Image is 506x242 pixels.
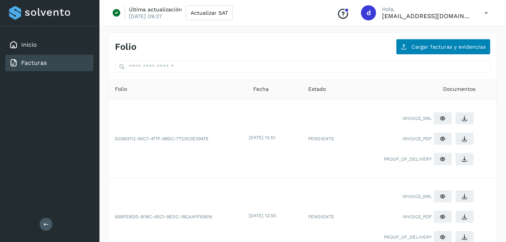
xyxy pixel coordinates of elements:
[5,55,93,71] div: Facturas
[402,193,432,200] span: INVOICE_XML
[302,100,350,178] td: PENDIENTE
[443,85,475,93] span: Documentos
[129,13,162,20] p: [DATE] 09:27
[396,39,491,55] button: Cargar facturas y evidencias
[191,10,228,15] span: Actualizar SAT
[402,213,432,220] span: INVOICE_PDF
[249,134,301,141] div: [DATE] 12:51
[411,44,486,49] span: Cargar facturas y evidencias
[109,100,247,178] td: DC683113-90C7-471F-98DC-77C0C0E2947E
[21,41,37,48] a: Inicio
[308,85,326,93] span: Estado
[249,212,301,219] div: [DATE] 12:50
[115,41,136,52] h4: Folio
[129,6,182,13] p: Última actualización
[402,115,432,122] span: INVOICE_XML
[5,37,93,53] div: Inicio
[384,234,432,240] span: PROOF_OF_DELIVERY
[384,156,432,162] span: PROOF_OF_DELIVERY
[402,135,432,142] span: INVOICE_PDF
[115,85,127,93] span: Folio
[253,85,269,93] span: Fecha
[382,6,472,12] p: Hola,
[21,59,47,66] a: Facturas
[186,5,233,20] button: Actualizar SAT
[382,12,472,20] p: direccion@temmsa.com.mx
